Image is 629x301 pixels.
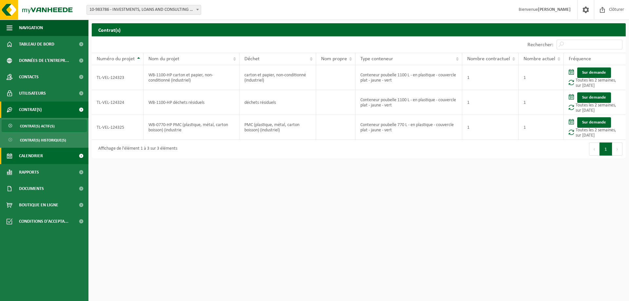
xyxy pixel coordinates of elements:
span: Navigation [19,20,43,36]
a: Sur demande [577,117,611,128]
span: Nom propre [321,56,347,62]
td: TL-VEL-124323 [92,65,143,90]
td: 1 [462,115,519,140]
td: déchets résiduels [239,90,316,115]
span: Boutique en ligne [19,197,58,213]
td: TL-VEL-124324 [92,90,143,115]
button: Previous [589,142,600,156]
td: Conteneur poubelle 1100 L - en plastique - couvercle plat - jaune - vert [355,90,462,115]
span: Nombre contractuel [467,56,510,62]
td: carton et papier, non-conditionné (industriel) [239,65,316,90]
span: Contrat(s) actif(s) [20,120,55,132]
td: Conteneur poubelle 1100 L - en plastique - couvercle plat - jaune - vert [355,65,462,90]
td: 1 [462,65,519,90]
span: Rapports [19,164,39,180]
h2: Contrat(s) [92,23,626,36]
a: Sur demande [577,67,611,78]
td: 1 [519,65,564,90]
span: 10-983786 - INVESTMENTS, LOANS AND CONSULTING SA - TUBIZE [86,5,201,15]
td: WB-0770-HP PMC (plastique, métal, carton boisson) (industrie [143,115,240,140]
span: Contrat(s) historique(s) [20,134,66,146]
span: Contacts [19,69,39,85]
span: Conditions d'accepta... [19,213,68,230]
td: WB-1100-HP carton et papier, non-conditionné (industriel) [143,65,240,90]
span: Contrat(s) [19,102,42,118]
td: TL-VEL-124325 [92,115,143,140]
span: Numéro du projet [97,56,135,62]
strong: [PERSON_NAME] [538,7,571,12]
td: 1 [519,115,564,140]
span: 10-983786 - INVESTMENTS, LOANS AND CONSULTING SA - TUBIZE [87,5,201,14]
span: Fréquence [569,56,591,62]
span: Calendrier [19,148,43,164]
label: Rechercher: [527,42,553,47]
a: Sur demande [577,92,611,103]
button: Next [612,142,622,156]
td: Toutes les 2 semaines, sur [DATE] [564,115,626,140]
a: Contrat(s) actif(s) [2,120,87,132]
td: WB-1100-HP déchets résiduels [143,90,240,115]
span: Utilisateurs [19,85,46,102]
td: 1 [519,90,564,115]
span: Déchet [244,56,259,62]
span: Nom du projet [148,56,179,62]
span: Type conteneur [360,56,393,62]
td: Toutes les 2 semaines, sur [DATE] [564,65,626,90]
span: Tableau de bord [19,36,54,52]
span: Nombre actuel [524,56,555,62]
td: PMC (plastique, métal, carton boisson) (industriel) [239,115,316,140]
span: Documents [19,180,44,197]
button: 1 [600,142,612,156]
a: Contrat(s) historique(s) [2,134,87,146]
span: Données de l'entrepr... [19,52,69,69]
div: Affichage de l'élément 1 à 3 sur 3 éléments [95,143,177,155]
td: Conteneur poubelle 770 L - en plastique - couvercle plat - jaune - vert [355,115,462,140]
td: 1 [462,90,519,115]
td: Toutes les 2 semaines, sur [DATE] [564,90,626,115]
